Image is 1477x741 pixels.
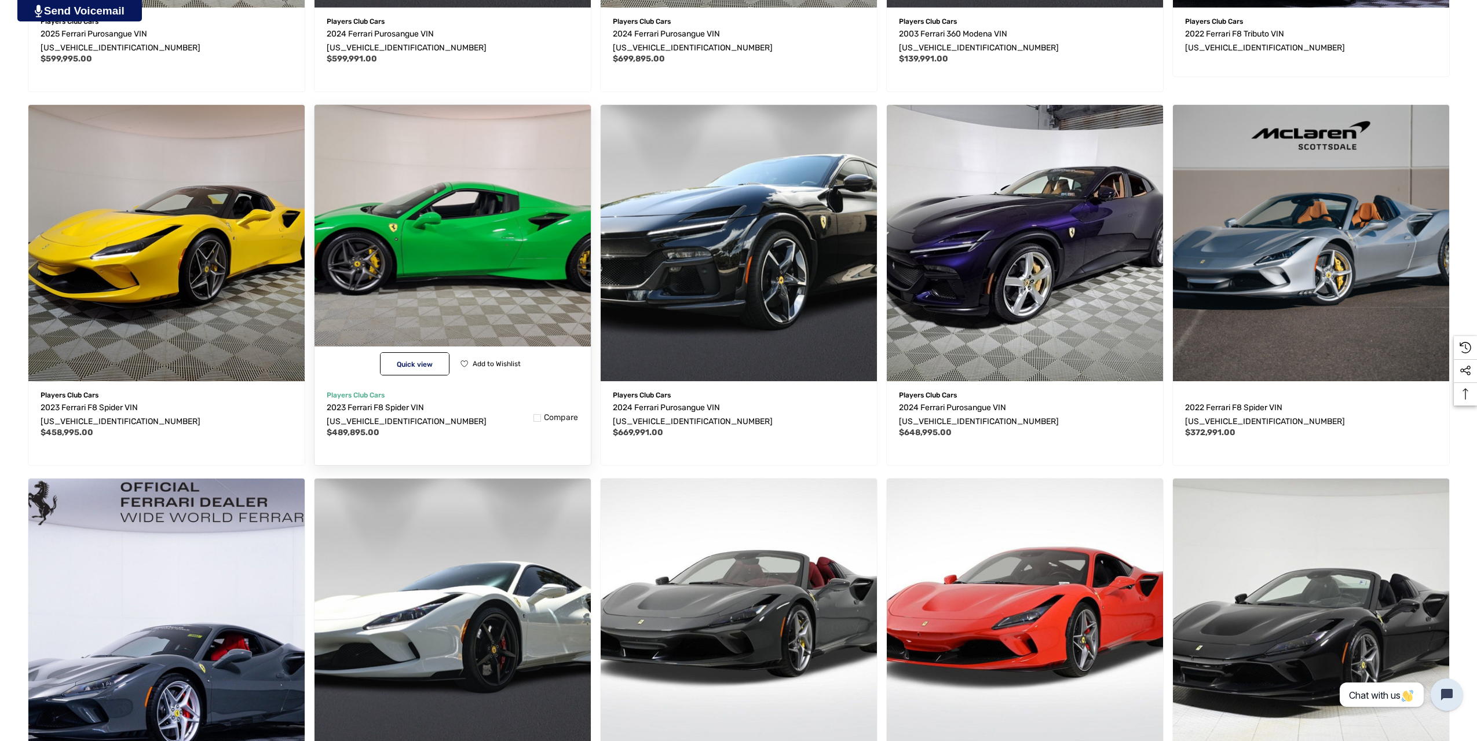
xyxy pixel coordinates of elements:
[544,413,579,423] span: Compare
[41,29,200,53] span: 2025 Ferrari Purosangue VIN [US_VEHICLE_IDENTIFICATION_NUMBER]
[327,403,487,426] span: 2023 Ferrari F8 Spider VIN [US_VEHICLE_IDENTIFICATION_NUMBER]
[41,27,293,55] a: 2025 Ferrari Purosangue VIN ZSG06VTA9S0319580,$599,995.00
[41,14,293,29] p: Players Club Cars
[899,29,1059,53] span: 2003 Ferrari 360 Modena VIN [US_VEHICLE_IDENTIFICATION_NUMBER]
[41,403,200,426] span: 2023 Ferrari F8 Spider VIN [US_VEHICLE_IDENTIFICATION_NUMBER]
[327,29,487,53] span: 2024 Ferrari Purosangue VIN [US_VEHICLE_IDENTIFICATION_NUMBER]
[899,27,1151,55] a: 2003 Ferrari 360 Modena VIN ZFFYT53A030133990,$139,991.00
[456,352,525,375] button: Wishlist
[28,105,305,381] img: For Sale 2023 Ferrari F8 Spider VIN ZFF93LMA1P0292871
[1185,29,1345,53] span: 2022 Ferrari F8 Tributo VIN [US_VEHICLE_IDENTIFICATION_NUMBER]
[899,428,952,437] span: $648,995.00
[601,105,877,381] a: 2024 Ferrari Purosangue VIN ZSG06VTA2R0310309,$669,991.00
[887,105,1163,381] img: For Sale 2024 Ferrari Purosangue VIN ZSG06VTA7R0305445
[41,401,293,429] a: 2023 Ferrari F8 Spider VIN ZFF93LMA1P0292871,$458,995.00
[41,388,293,403] p: Players Club Cars
[327,401,579,429] a: 2023 Ferrari F8 Spider VIN ZFF93LMA7P0290414,$489,895.00
[327,428,379,437] span: $489,895.00
[1173,105,1449,381] img: For Sale 2022 Ferrari F8 Spider VIN ZFF93LMA9M0260715
[601,105,877,381] img: For Sale 2024 Ferrari Purosangue VIN ZSG06VTA2R0310309
[1185,403,1345,426] span: 2022 Ferrari F8 Spider VIN [US_VEHICLE_IDENTIFICATION_NUMBER]
[1454,388,1477,400] svg: Top
[613,29,773,53] span: 2024 Ferrari Purosangue VIN [US_VEHICLE_IDENTIFICATION_NUMBER]
[397,360,433,368] span: Quick view
[1185,401,1437,429] a: 2022 Ferrari F8 Spider VIN ZFF93LMA9M0260715,$372,991.00
[315,105,591,381] a: 2023 Ferrari F8 Spider VIN ZFF93LMA7P0290414,$489,895.00
[1185,27,1437,55] a: 2022 Ferrari F8 Tributo VIN ZFF92LLA3N0282389,
[1185,428,1235,437] span: $372,991.00
[1460,342,1471,353] svg: Recently Viewed
[613,403,773,426] span: 2024 Ferrari Purosangue VIN [US_VEHICLE_IDENTIFICATION_NUMBER]
[1173,105,1449,381] a: 2022 Ferrari F8 Spider VIN ZFF93LMA9M0260715,$372,991.00
[613,428,663,437] span: $669,991.00
[613,27,865,55] a: 2024 Ferrari Purosangue VIN ZSG06VTA2R0305563,$699,895.00
[887,105,1163,381] a: 2024 Ferrari Purosangue VIN ZSG06VTA7R0305445,$648,995.00
[473,360,521,368] span: Add to Wishlist
[380,352,449,375] button: Quick View
[327,388,579,403] p: Players Club Cars
[327,54,377,64] span: $599,991.00
[613,388,865,403] p: Players Club Cars
[899,403,1059,426] span: 2024 Ferrari Purosangue VIN [US_VEHICLE_IDENTIFICATION_NUMBER]
[899,54,948,64] span: $139,991.00
[41,54,92,64] span: $599,995.00
[301,91,605,395] img: For Sale 2023 Ferrari F8 Spider VIN ZFF93LMA7P0290414
[899,388,1151,403] p: Players Club Cars
[35,5,42,17] img: PjwhLS0gR2VuZXJhdG9yOiBHcmF2aXQuaW8gLS0+PHN2ZyB4bWxucz0iaHR0cDovL3d3dy53My5vcmcvMjAwMC9zdmciIHhtb...
[1460,365,1471,377] svg: Social Media
[899,401,1151,429] a: 2024 Ferrari Purosangue VIN ZSG06VTA7R0305445,$648,995.00
[327,27,579,55] a: 2024 Ferrari Purosangue VIN ZFF06VTA8P0295621,$599,991.00
[327,14,579,29] p: Players Club Cars
[1185,14,1437,29] p: Players Club Cars
[613,401,865,429] a: 2024 Ferrari Purosangue VIN ZSG06VTA2R0310309,$669,991.00
[613,14,865,29] p: Players Club Cars
[899,14,1151,29] p: Players Club Cars
[613,54,665,64] span: $699,895.00
[28,105,305,381] a: 2023 Ferrari F8 Spider VIN ZFF93LMA1P0292871,$458,995.00
[41,428,93,437] span: $458,995.00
